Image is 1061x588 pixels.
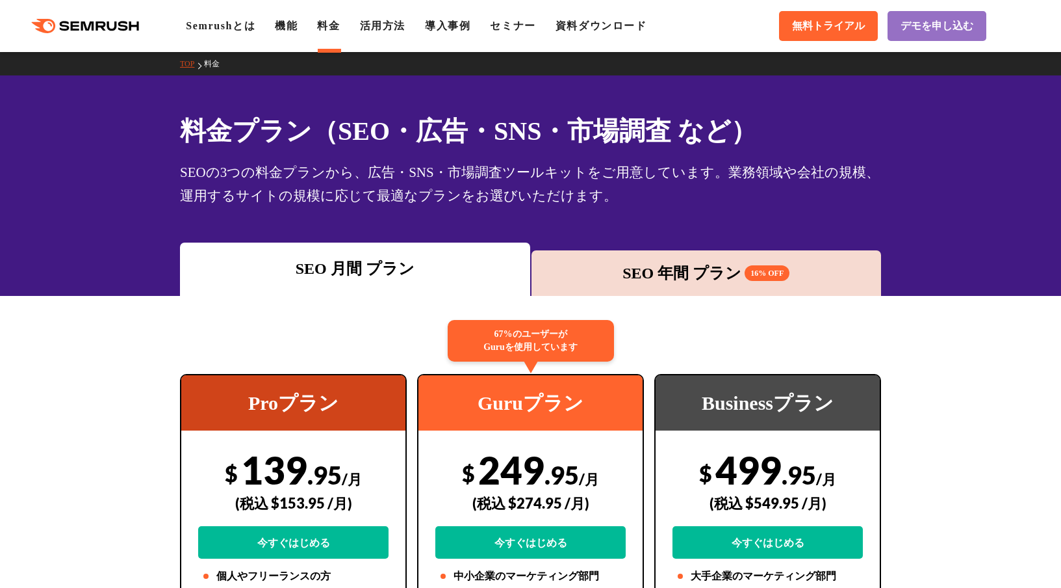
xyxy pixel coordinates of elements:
div: (税込 $153.95 /月) [198,480,389,526]
span: .95 [307,460,342,490]
h1: 料金プラン（SEO・広告・SNS・市場調査 など） [180,112,881,150]
span: デモを申し込む [901,20,973,33]
a: 活用方法 [360,20,405,31]
div: Proプラン [181,375,405,431]
span: /月 [579,470,599,488]
div: SEOの3つの料金プランから、広告・SNS・市場調査ツールキットをご用意しています。業務領域や会社の規模、運用するサイトの規模に応じて最適なプランをお選びいただけます。 [180,161,881,207]
li: 中小企業のマーケティング部門 [435,568,626,584]
div: SEO 年間 プラン [538,261,875,285]
span: $ [225,460,238,487]
a: 今すぐはじめる [198,526,389,559]
span: /月 [342,470,362,488]
div: 139 [198,447,389,559]
a: 今すぐはじめる [435,526,626,559]
span: 16% OFF [745,265,789,281]
a: 無料トライアル [779,11,878,41]
li: 個人やフリーランスの方 [198,568,389,584]
div: 249 [435,447,626,559]
li: 大手企業のマーケティング部門 [672,568,863,584]
div: SEO 月間 プラン [186,257,524,280]
a: 機能 [275,20,298,31]
div: 67%のユーザーが Guruを使用しています [448,320,614,362]
span: .95 [782,460,816,490]
a: Semrushとは [186,20,255,31]
span: $ [462,460,475,487]
a: 導入事例 [425,20,470,31]
span: 無料トライアル [792,20,865,33]
span: /月 [816,470,836,488]
span: $ [699,460,712,487]
div: 499 [672,447,863,559]
a: セミナー [490,20,535,31]
div: (税込 $274.95 /月) [435,480,626,526]
a: 今すぐはじめる [672,526,863,559]
div: Guruプラン [418,375,643,431]
div: Businessプラン [656,375,880,431]
a: 料金 [204,59,229,68]
a: TOP [180,59,204,68]
span: .95 [544,460,579,490]
a: デモを申し込む [888,11,986,41]
div: (税込 $549.95 /月) [672,480,863,526]
a: 資料ダウンロード [556,20,647,31]
a: 料金 [317,20,340,31]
